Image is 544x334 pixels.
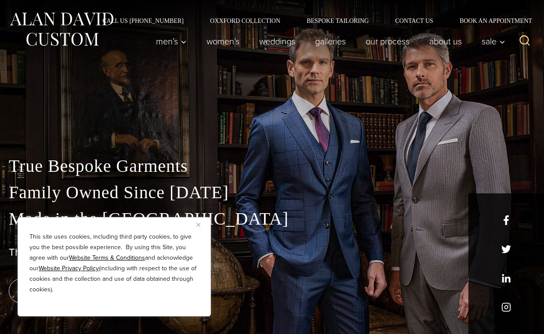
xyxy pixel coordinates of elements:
[482,37,505,46] span: Sale
[9,279,132,303] a: book an appointment
[356,33,420,50] a: Our Process
[89,18,197,24] a: Call Us [PHONE_NUMBER]
[69,253,145,262] a: Website Terms & Conditions
[9,10,114,49] img: Alan David Custom
[305,33,356,50] a: Galleries
[197,18,294,24] a: Oxxford Collection
[382,18,446,24] a: Contact Us
[156,37,187,46] span: Men’s
[9,153,535,232] p: True Bespoke Garments Family Owned Since [DATE] Made in the [GEOGRAPHIC_DATA]
[446,18,535,24] a: Book an Appointment
[197,33,250,50] a: Women’s
[9,246,535,259] h1: The Best Custom Suits NYC Has to Offer
[146,33,510,50] nav: Primary Navigation
[250,33,305,50] a: weddings
[196,219,207,230] button: Close
[514,31,535,52] button: View Search Form
[39,264,99,273] a: Website Privacy Policy
[89,18,535,24] nav: Secondary Navigation
[420,33,472,50] a: About Us
[29,232,199,295] p: This site uses cookies, including third party cookies, to give you the best possible experience. ...
[196,223,200,227] img: Close
[294,18,382,24] a: Bespoke Tailoring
